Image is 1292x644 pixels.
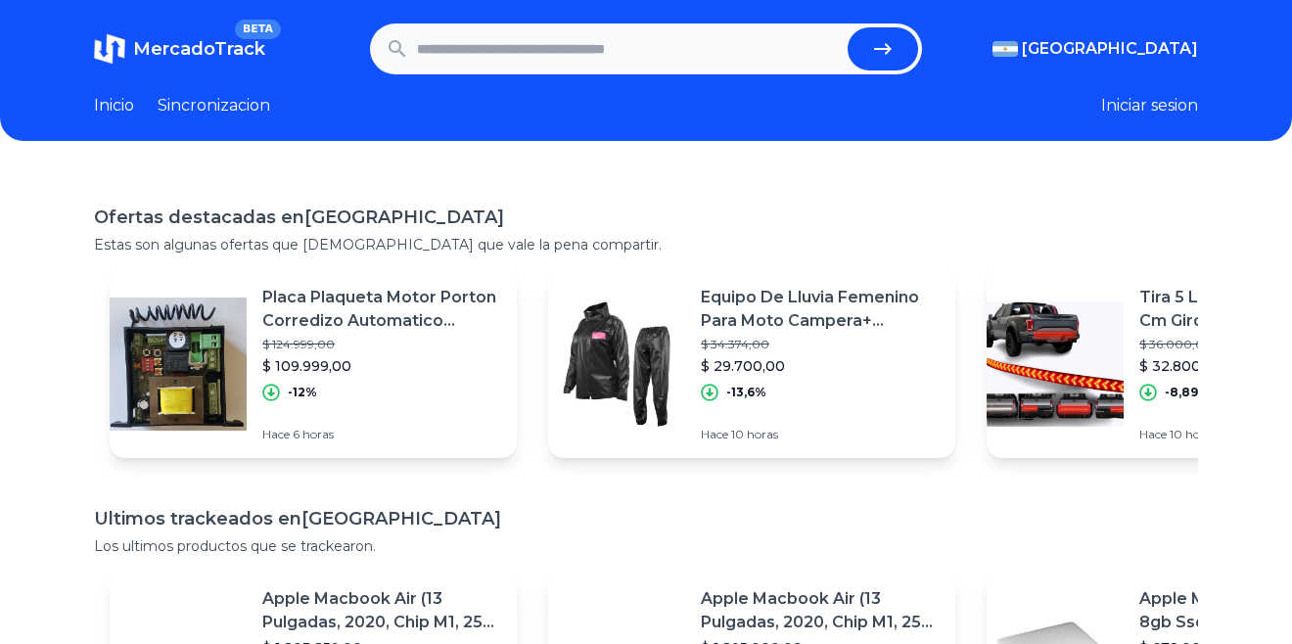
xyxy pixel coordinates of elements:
[1101,94,1198,117] button: Iniciar sesion
[94,33,125,65] img: MercadoTrack
[701,427,940,442] p: Hace 10 horas
[1165,385,1210,400] p: -8,89%
[110,296,247,433] img: Featured image
[262,587,501,634] p: Apple Macbook Air (13 Pulgadas, 2020, Chip M1, 256 Gb De Ssd, 8 Gb De Ram) - Plata
[548,296,685,433] img: Featured image
[701,337,940,352] p: $ 34.374,00
[992,41,1018,57] img: Argentina
[992,37,1198,61] button: [GEOGRAPHIC_DATA]
[987,296,1124,433] img: Featured image
[701,356,940,376] p: $ 29.700,00
[1022,37,1198,61] span: [GEOGRAPHIC_DATA]
[548,270,955,458] a: Featured imageEquipo De Lluvia Femenino Para Moto Campera+ Pantalon.$ 34.374,00$ 29.700,00-13,6%H...
[701,587,940,634] p: Apple Macbook Air (13 Pulgadas, 2020, Chip M1, 256 Gb De Ssd, 8 Gb De Ram) - Plata
[726,385,766,400] p: -13,6%
[94,33,265,65] a: MercadoTrackBETA
[158,94,270,117] a: Sincronizacion
[133,38,265,60] span: MercadoTrack
[94,204,1198,231] h1: Ofertas destacadas en [GEOGRAPHIC_DATA]
[262,356,501,376] p: $ 109.999,00
[262,286,501,333] p: Placa Plaqueta Motor Porton Corredizo Automatico [PERSON_NAME]
[235,20,281,39] span: BETA
[110,270,517,458] a: Featured imagePlaca Plaqueta Motor Porton Corredizo Automatico [PERSON_NAME]$ 124.999,00$ 109.999...
[94,505,1198,532] h1: Ultimos trackeados en [GEOGRAPHIC_DATA]
[288,385,317,400] p: -12%
[94,536,1198,556] p: Los ultimos productos que se trackearon.
[701,286,940,333] p: Equipo De Lluvia Femenino Para Moto Campera+ Pantalon.
[262,427,501,442] p: Hace 6 horas
[94,94,134,117] a: Inicio
[94,235,1198,254] p: Estas son algunas ofertas que [DEMOGRAPHIC_DATA] que vale la pena compartir.
[262,337,501,352] p: $ 124.999,00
